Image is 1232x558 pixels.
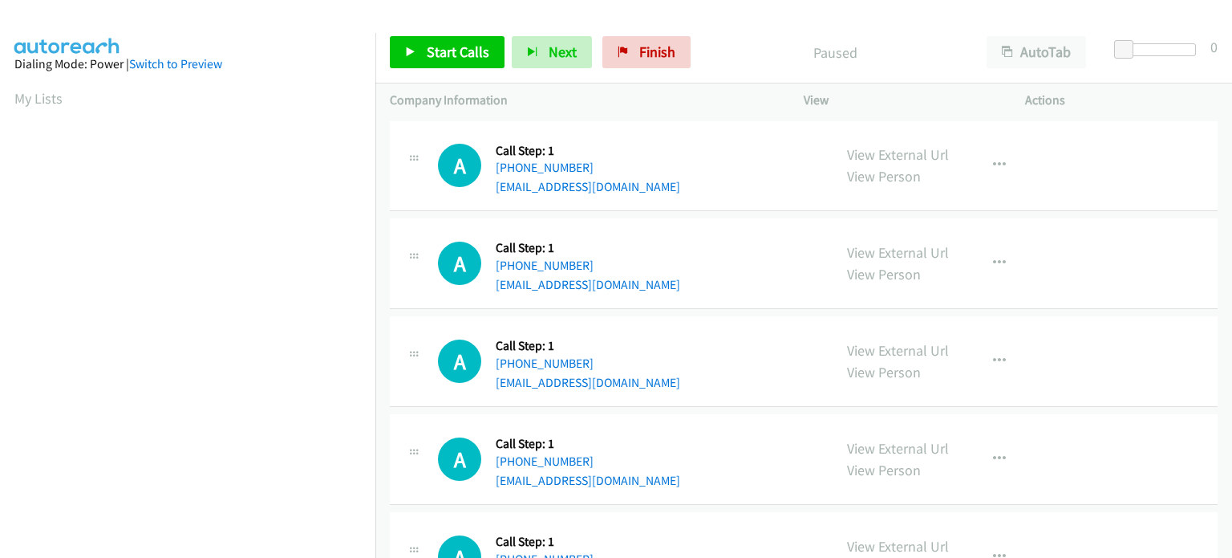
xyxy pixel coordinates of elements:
a: View Person [847,363,921,381]
a: Finish [602,36,691,68]
a: View External Url [847,537,949,556]
a: [EMAIL_ADDRESS][DOMAIN_NAME] [496,179,680,194]
div: 0 [1210,36,1218,58]
h5: Call Step: 1 [496,143,680,159]
h1: A [438,242,481,285]
div: Dialing Mode: Power | [14,55,361,74]
a: View External Url [847,145,949,164]
a: View External Url [847,439,949,458]
button: Next [512,36,592,68]
a: [EMAIL_ADDRESS][DOMAIN_NAME] [496,375,680,390]
p: Paused [712,42,958,63]
a: [EMAIL_ADDRESS][DOMAIN_NAME] [496,277,680,292]
a: My Lists [14,89,63,108]
span: Finish [639,43,675,61]
a: View Person [847,167,921,185]
h5: Call Step: 1 [496,338,680,354]
button: AutoTab [987,36,1086,68]
p: Actions [1025,91,1218,110]
span: Next [549,43,577,61]
a: View External Url [847,243,949,262]
a: Start Calls [390,36,505,68]
a: [EMAIL_ADDRESS][DOMAIN_NAME] [496,473,680,488]
a: View External Url [847,341,949,360]
span: Start Calls [427,43,489,61]
h1: A [438,340,481,383]
div: The call is yet to be attempted [438,438,481,481]
p: View [804,91,996,110]
a: [PHONE_NUMBER] [496,454,594,469]
h5: Call Step: 1 [496,534,680,550]
div: The call is yet to be attempted [438,144,481,187]
a: [PHONE_NUMBER] [496,356,594,371]
h5: Call Step: 1 [496,436,680,452]
div: The call is yet to be attempted [438,242,481,285]
a: Switch to Preview [129,56,222,71]
h1: A [438,438,481,481]
h1: A [438,144,481,187]
div: Delay between calls (in seconds) [1122,43,1196,56]
div: The call is yet to be attempted [438,340,481,383]
p: Company Information [390,91,775,110]
h5: Call Step: 1 [496,240,680,256]
a: [PHONE_NUMBER] [496,160,594,175]
a: View Person [847,461,921,479]
a: View Person [847,265,921,283]
a: [PHONE_NUMBER] [496,258,594,273]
